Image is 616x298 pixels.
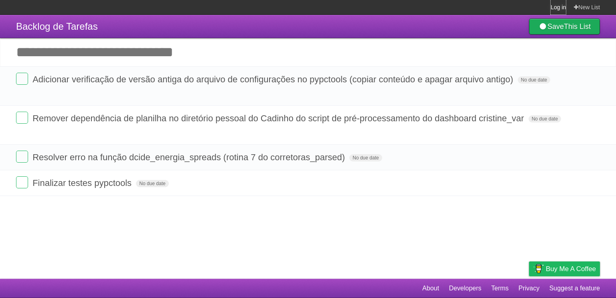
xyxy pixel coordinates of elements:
a: About [422,281,439,296]
label: Done [16,73,28,85]
span: No due date [518,76,550,84]
b: This List [564,22,591,31]
label: Done [16,112,28,124]
span: Remover dependência de planilha no diretório pessoal do Cadinho do script de pré-processamento do... [32,113,526,123]
a: Buy me a coffee [529,261,600,276]
img: Buy me a coffee [533,262,544,276]
span: Buy me a coffee [546,262,596,276]
a: SaveThis List [529,18,600,35]
span: Backlog de Tarefas [16,21,98,32]
label: Done [16,176,28,188]
span: No due date [349,154,382,161]
a: Privacy [519,281,539,296]
span: No due date [529,115,561,122]
span: Adicionar verificação de versão antiga do arquivo de configurações no pypctools (copiar conteúdo ... [32,74,515,84]
span: No due date [136,180,168,187]
a: Suggest a feature [549,281,600,296]
label: Done [16,151,28,163]
a: Developers [449,281,481,296]
a: Terms [491,281,509,296]
span: Finalizar testes pypctools [32,178,134,188]
span: Resolver erro na função dcide_energia_spreads (rotina 7 do corretoras_parsed) [32,152,347,162]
